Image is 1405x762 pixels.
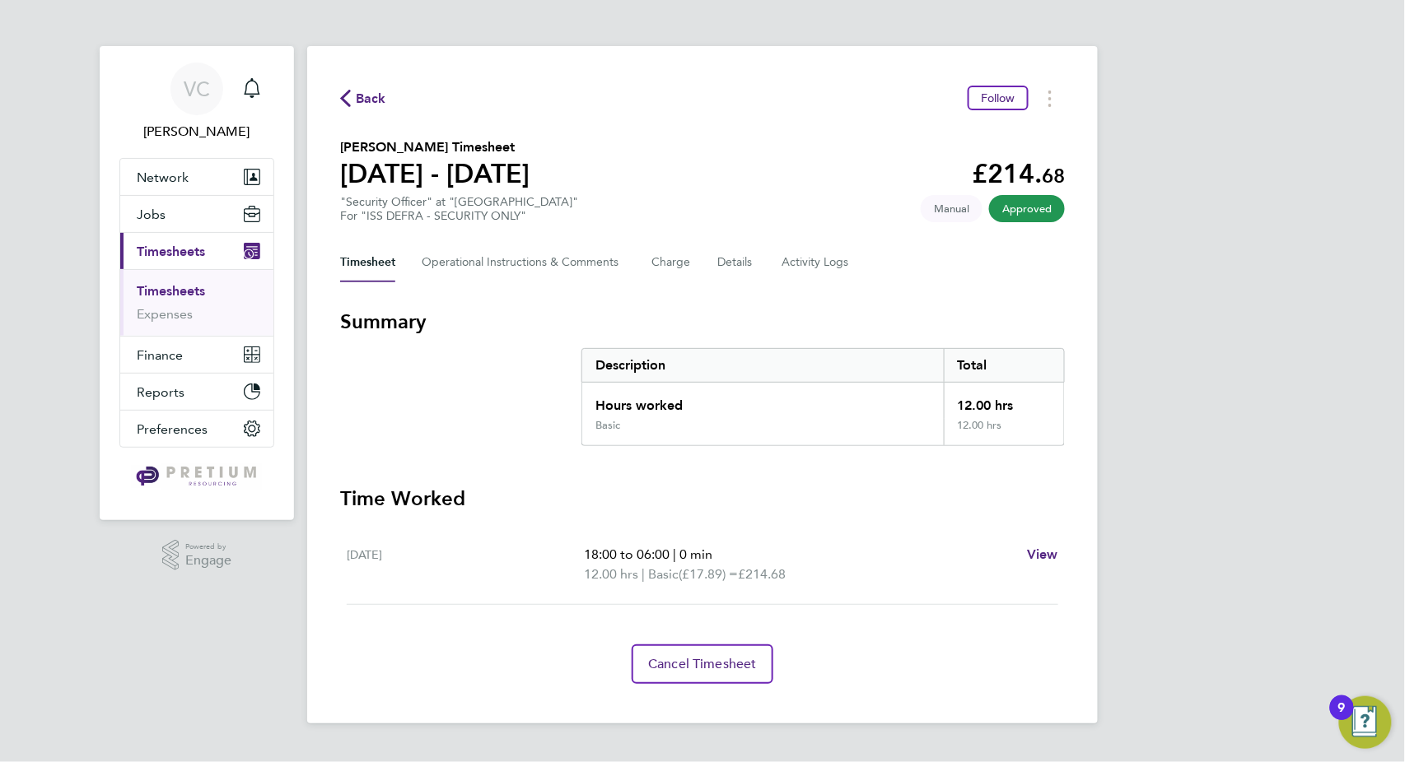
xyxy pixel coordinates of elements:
span: Reports [137,384,184,400]
div: "Security Officer" at "[GEOGRAPHIC_DATA]" [340,195,578,223]
a: Timesheets [137,283,205,299]
span: VC [184,78,210,100]
button: Operational Instructions & Comments [422,243,625,282]
a: Go to home page [119,464,274,490]
button: Follow [968,86,1029,110]
a: View [1027,545,1058,565]
span: Basic [648,565,679,584]
span: 18:00 to 06:00 [584,546,670,562]
a: Powered byEngage [162,540,232,571]
h3: Summary [340,309,1065,335]
div: [DATE] [347,545,584,584]
button: Timesheets [120,233,273,269]
span: Follow [981,91,1015,105]
span: (£17.89) = [679,566,738,582]
button: Open Resource Center, 9 new notifications [1339,696,1392,749]
span: 0 min [679,546,712,562]
a: VC[PERSON_NAME] [119,63,274,142]
div: Description [582,349,944,382]
span: Powered by [185,540,231,554]
h1: [DATE] - [DATE] [340,157,530,190]
span: Preferences [137,421,208,437]
span: Finance [137,347,183,363]
div: Basic [595,419,620,432]
h2: [PERSON_NAME] Timesheet [340,137,530,157]
div: Hours worked [582,383,944,419]
div: 9 [1338,708,1346,729]
button: Timesheets Menu [1035,86,1065,111]
button: Network [120,159,273,195]
span: Engage [185,554,231,568]
span: Timesheets [137,244,205,259]
span: This timesheet has been approved. [989,195,1065,222]
span: £214.68 [738,566,786,582]
span: 68 [1042,164,1065,188]
button: Charge [651,243,691,282]
section: Timesheet [340,309,1065,684]
h3: Time Worked [340,486,1065,512]
nav: Main navigation [100,46,294,520]
span: | [673,546,676,562]
span: View [1027,546,1058,562]
div: Summary [581,348,1065,446]
app-decimal: £214. [972,158,1065,189]
span: | [642,566,645,582]
span: Network [137,170,189,185]
button: Jobs [120,196,273,232]
button: Preferences [120,411,273,447]
button: Details [717,243,755,282]
button: Cancel Timesheet [632,644,773,684]
img: pretium-logo-retina.png [132,464,261,490]
a: Expenses [137,306,193,322]
div: 12.00 hrs [944,419,1064,445]
div: For "ISS DEFRA - SECURITY ONLY" [340,209,578,223]
span: Jobs [137,207,166,222]
button: Finance [120,337,273,373]
div: Timesheets [120,269,273,336]
span: 12.00 hrs [584,566,638,582]
span: This timesheet was manually created. [921,195,983,222]
div: Total [944,349,1064,382]
span: Back [356,89,386,109]
button: Back [340,88,386,109]
div: 12.00 hrs [944,383,1064,419]
button: Timesheet [340,243,395,282]
span: Valentina Cerulli [119,122,274,142]
button: Reports [120,374,273,410]
span: Cancel Timesheet [648,656,757,672]
button: Activity Logs [782,243,851,282]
